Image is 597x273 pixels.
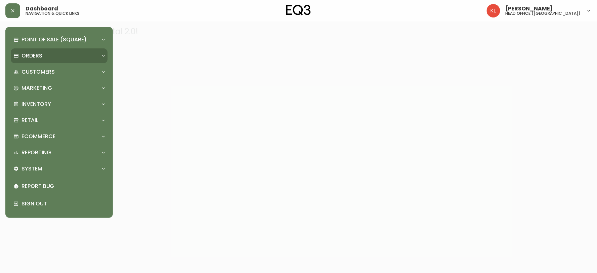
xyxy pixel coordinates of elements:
[11,161,108,176] div: System
[22,68,55,76] p: Customers
[22,101,51,108] p: Inventory
[22,200,105,207] p: Sign Out
[11,178,108,195] div: Report Bug
[11,81,108,95] div: Marketing
[11,48,108,63] div: Orders
[22,133,55,140] p: Ecommerce
[22,117,38,124] p: Retail
[11,195,108,212] div: Sign Out
[487,4,500,17] img: 2c0c8aa7421344cf0398c7f872b772b5
[22,165,42,172] p: System
[11,113,108,128] div: Retail
[506,6,553,11] span: [PERSON_NAME]
[11,32,108,47] div: Point of Sale (Square)
[22,149,51,156] p: Reporting
[26,6,58,11] span: Dashboard
[22,183,105,190] p: Report Bug
[506,11,581,15] h5: head office ([GEOGRAPHIC_DATA])
[26,11,79,15] h5: navigation & quick links
[22,36,87,43] p: Point of Sale (Square)
[11,97,108,112] div: Inventory
[286,5,311,15] img: logo
[11,129,108,144] div: Ecommerce
[22,84,52,92] p: Marketing
[11,145,108,160] div: Reporting
[11,65,108,79] div: Customers
[22,52,42,60] p: Orders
